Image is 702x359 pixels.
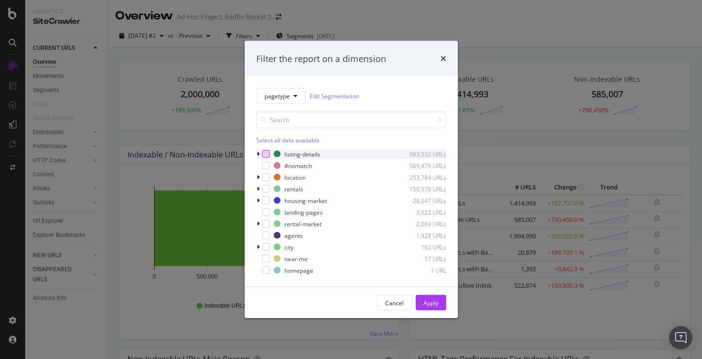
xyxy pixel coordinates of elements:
div: landing-pages [284,208,323,216]
input: Search [256,111,446,128]
span: pagetype [265,92,290,100]
div: near-me [284,254,308,263]
div: 17 URLs [399,254,446,263]
div: Select all data available [256,136,446,144]
button: pagetype [256,88,306,104]
div: rental-market [284,219,322,228]
div: 983,532 URLs [399,150,446,158]
div: housing-market [284,196,327,204]
div: Cancel [385,298,404,307]
div: agents [284,231,303,239]
div: 162 URLs [399,243,446,251]
div: Filter the report on a dimension [256,52,386,65]
div: Open Intercom Messenger [669,326,692,349]
div: 569,479 URLs [399,161,446,170]
div: rentals [284,185,303,193]
div: location [284,173,306,181]
div: homepage [284,266,313,274]
button: Apply [416,295,446,311]
div: 3,022 URLs [399,208,446,216]
div: #nomatch [284,161,312,170]
div: 150,578 URLs [399,185,446,193]
div: 28,047 URLs [399,196,446,204]
div: 2,069 URLs [399,219,446,228]
button: Cancel [377,295,412,311]
a: Edit Segmentation [310,91,359,101]
div: Apply [423,298,438,307]
div: 1 URL [399,266,446,274]
div: 253,784 URLs [399,173,446,181]
div: listing-details [284,150,320,158]
div: times [440,52,446,65]
div: city [284,243,294,251]
div: modal [245,41,458,318]
div: 1,928 URLs [399,231,446,239]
